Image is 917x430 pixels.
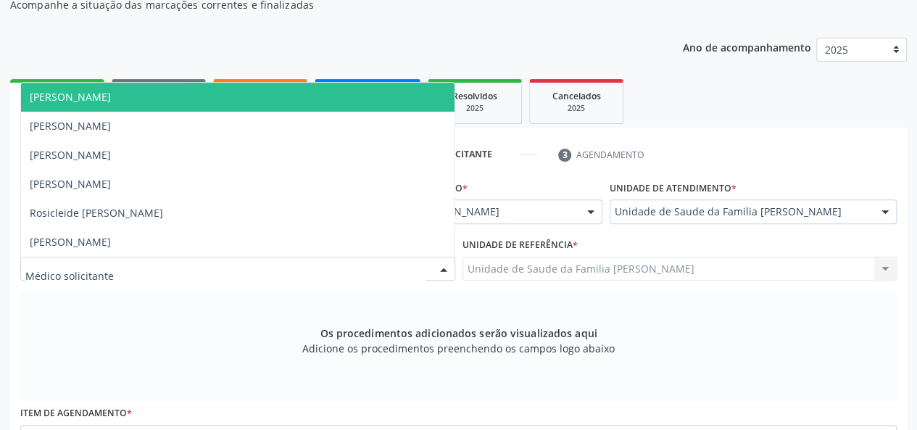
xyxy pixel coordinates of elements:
p: Ano de acompanhamento [683,38,811,56]
span: Os procedimentos adicionados serão visualizados aqui [320,326,597,341]
span: [PERSON_NAME] [30,177,111,191]
span: [PERSON_NAME] [30,235,111,249]
input: Médico solicitante [25,262,426,291]
span: Adicione os procedimentos preenchendo os campos logo abaixo [302,341,615,356]
span: [PERSON_NAME] [30,119,111,133]
div: 2025 [439,103,511,114]
span: [PERSON_NAME] [30,148,111,162]
span: Rosicleide [PERSON_NAME] [30,206,163,220]
span: Unidade de Saude da Familia [PERSON_NAME] [615,204,867,219]
span: [PERSON_NAME] [418,204,573,219]
div: 2025 [540,103,613,114]
label: Item de agendamento [20,402,132,425]
span: Cancelados [552,90,601,102]
span: [PERSON_NAME] [30,90,111,104]
label: Unidade de atendimento [610,177,736,199]
label: Unidade de referência [462,234,578,257]
span: Resolvidos [452,90,497,102]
